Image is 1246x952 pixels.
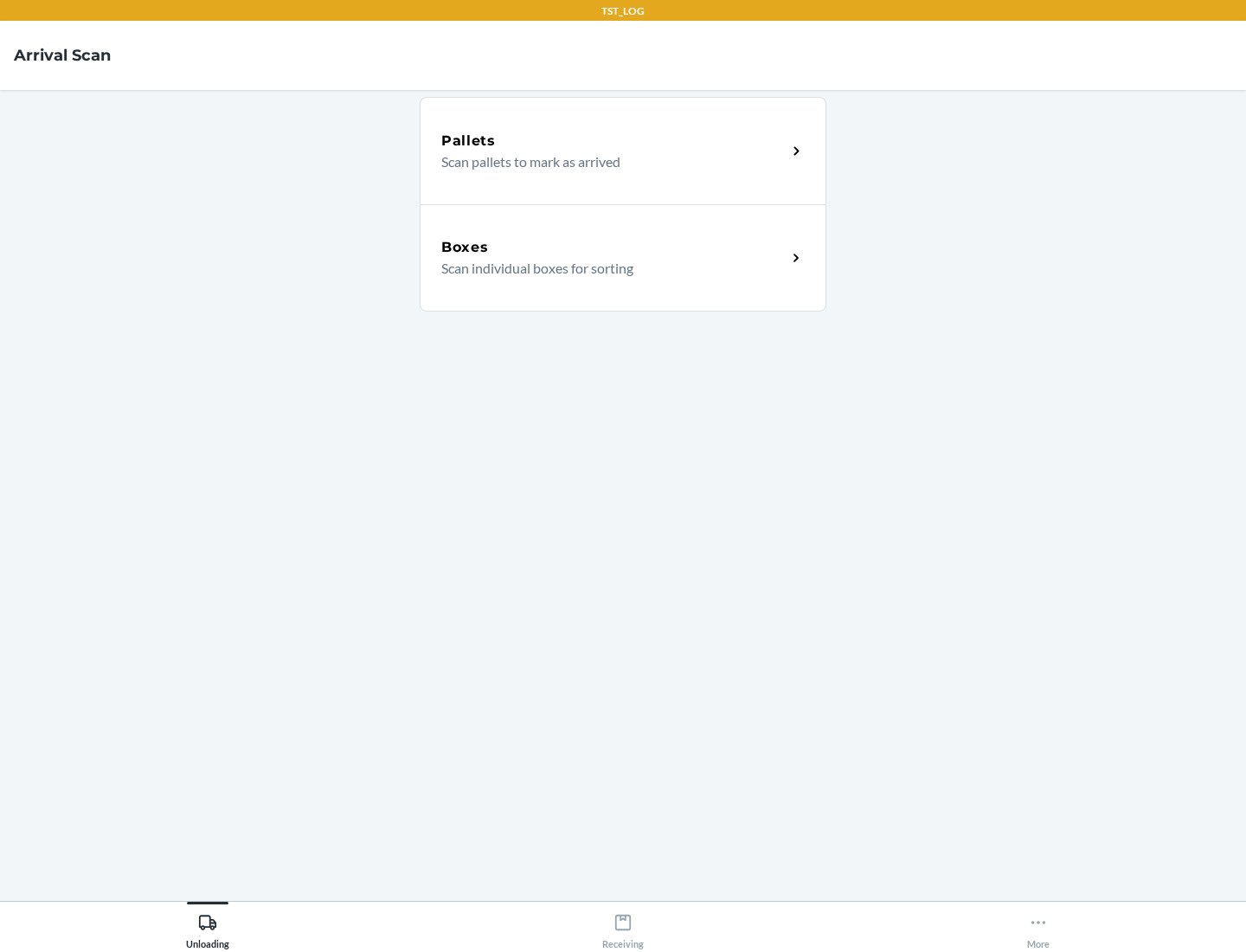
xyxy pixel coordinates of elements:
[186,906,229,949] div: Unloading
[441,237,489,258] h5: Boxes
[602,906,644,949] div: Receiving
[441,258,773,279] p: Scan individual boxes for sorting
[420,204,826,312] a: BoxesScan individual boxes for sorting
[441,131,496,151] h5: Pallets
[441,151,773,172] p: Scan pallets to mark as arrived
[420,97,826,204] a: PalletsScan pallets to mark as arrived
[1027,906,1050,949] div: More
[601,3,645,19] p: TST_LOG
[415,902,831,949] button: Receiving
[14,44,111,67] h4: Arrival Scan
[831,902,1246,949] button: More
